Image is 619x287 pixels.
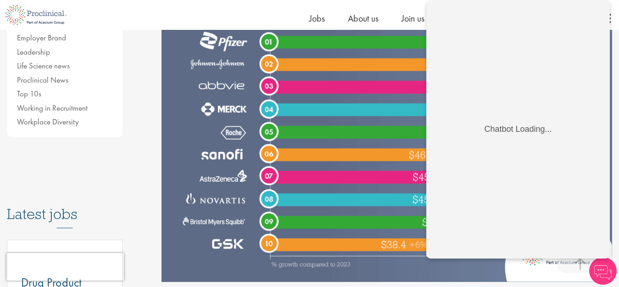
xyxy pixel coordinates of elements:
a: Top 10s [17,89,41,99]
a: Jobs [309,12,325,24]
a: Workplace Diversity [17,117,79,127]
a: About us [348,12,379,24]
div: Chatbot Loading... [58,124,125,134]
a: Proclinical News [17,75,68,85]
a: Working in Recruitment [17,103,88,113]
a: Leadership [17,47,50,57]
a: Life Science news [17,61,70,71]
iframe: reCAPTCHA [6,253,124,281]
a: Employer Brand [17,33,66,43]
h3: Latest jobs [7,183,123,228]
img: Chatbot [589,257,617,285]
a: Join us [402,12,424,24]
